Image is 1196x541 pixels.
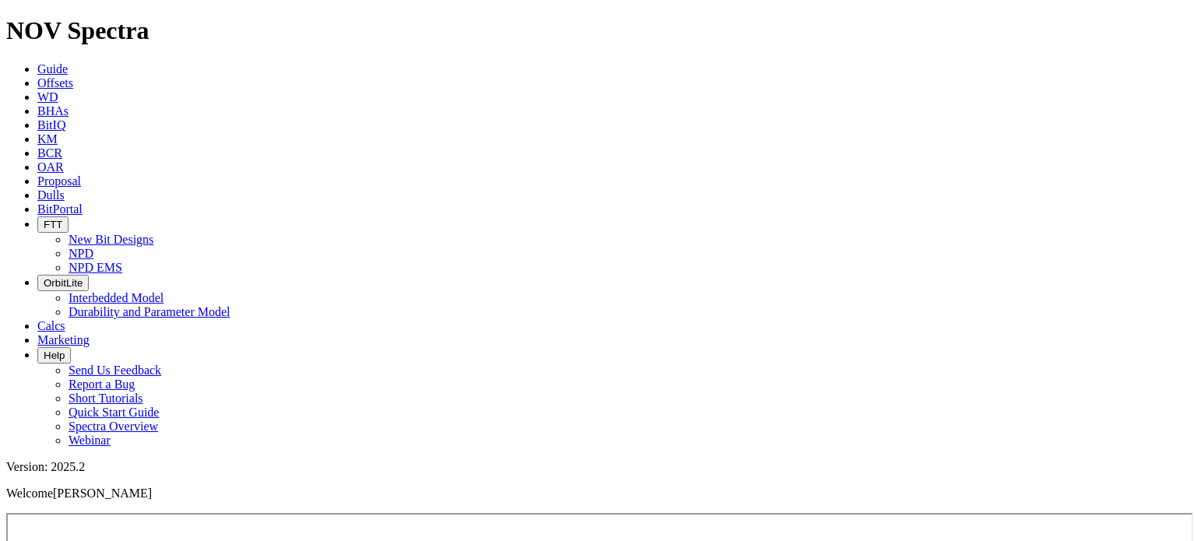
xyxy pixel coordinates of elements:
a: Proposal [37,174,81,188]
button: Help [37,347,71,364]
a: Report a Bug [69,378,135,391]
a: Guide [37,62,68,76]
a: Offsets [37,76,73,90]
a: Marketing [37,333,90,346]
a: KM [37,132,58,146]
a: WD [37,90,58,104]
a: Send Us Feedback [69,364,161,377]
p: Welcome [6,487,1190,501]
a: BitIQ [37,118,65,132]
a: Interbedded Model [69,291,164,304]
span: OrbitLite [44,277,83,289]
a: Spectra Overview [69,420,158,433]
a: Short Tutorials [69,392,143,405]
a: BCR [37,146,62,160]
div: Version: 2025.2 [6,460,1190,474]
h1: NOV Spectra [6,16,1190,45]
a: Durability and Parameter Model [69,305,230,318]
button: OrbitLite [37,275,89,291]
a: Webinar [69,434,111,447]
a: NPD [69,247,93,260]
span: FTT [44,219,62,230]
a: Quick Start Guide [69,406,159,419]
a: BitPortal [37,202,83,216]
span: Help [44,350,65,361]
a: BHAs [37,104,69,118]
a: OAR [37,160,64,174]
span: [PERSON_NAME] [53,487,152,500]
a: NPD EMS [69,261,122,274]
button: FTT [37,216,69,233]
a: Dulls [37,188,65,202]
a: New Bit Designs [69,233,153,246]
a: Calcs [37,319,65,332]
